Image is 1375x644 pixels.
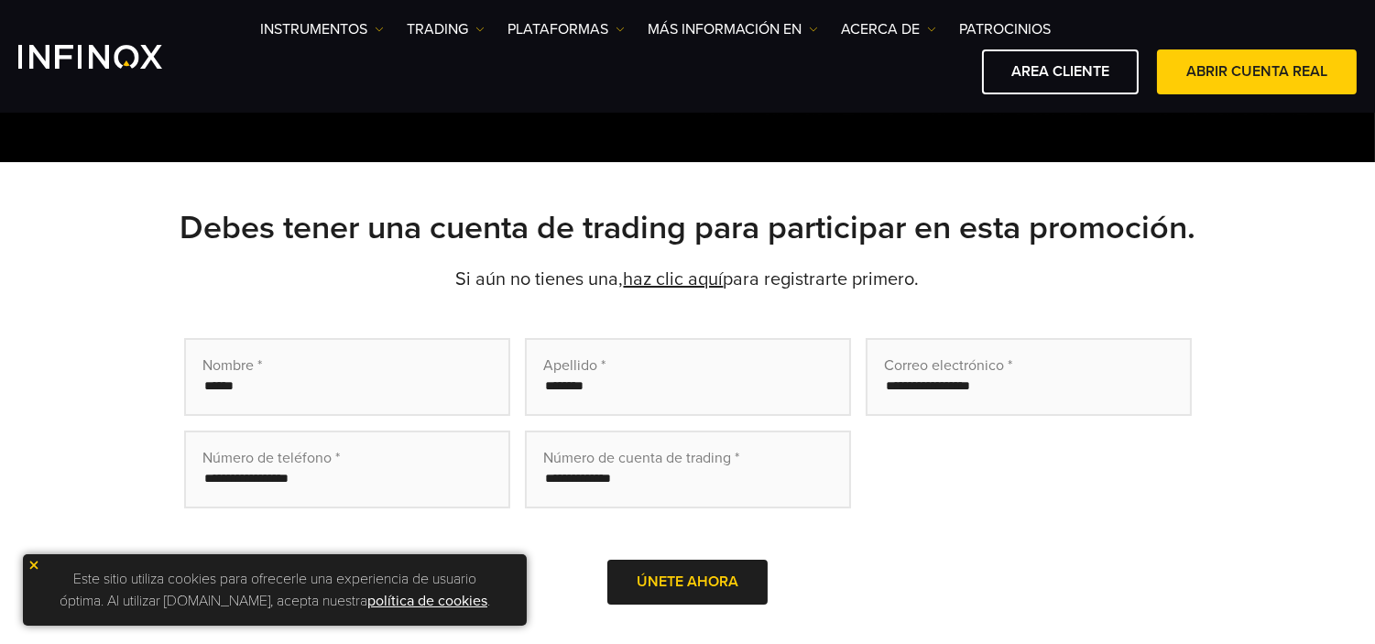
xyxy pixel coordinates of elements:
a: TRADING [407,18,485,40]
a: Instrumentos [260,18,384,40]
a: ABRIR CUENTA REAL [1157,49,1357,94]
p: Si aún no tienes una, para registrarte primero. [47,267,1329,292]
a: política de cookies [367,592,487,610]
span: Únete ahora [637,573,738,591]
p: Este sitio utiliza cookies para ofrecerle una experiencia de usuario óptima. Al utilizar [DOMAIN_... [32,563,518,617]
strong: Debes tener una cuenta de trading para participar en esta promoción. [180,208,1195,247]
img: yellow close icon [27,559,40,572]
a: Patrocinios [959,18,1051,40]
a: INFINOX Logo [18,45,205,69]
a: Más información en [648,18,818,40]
a: AREA CLIENTE [982,49,1139,94]
button: Únete ahora [607,560,768,605]
a: PLATAFORMAS [507,18,625,40]
a: haz clic aquí [624,268,724,290]
a: ACERCA DE [841,18,936,40]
